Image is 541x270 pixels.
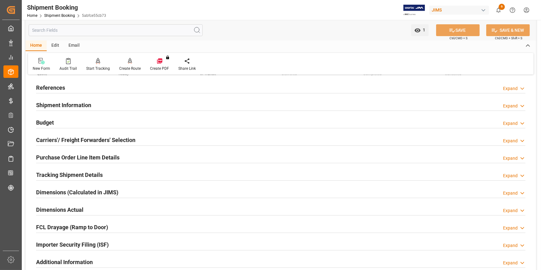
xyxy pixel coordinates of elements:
h2: Importer Security Filing (ISF) [36,240,109,249]
div: Expand [503,120,518,127]
div: Create Route [119,66,141,71]
div: Audit Trail [59,66,77,71]
h2: Purchase Order Line Item Details [36,153,120,162]
a: Shipment Booking [44,13,75,18]
div: Expand [503,242,518,249]
h2: Tracking Shipment Details [36,171,103,179]
span: Ready [119,72,129,76]
span: Quote [37,72,47,76]
span: Ctrl/CMD + S [449,36,468,40]
div: Shipment Booking [27,3,106,12]
h2: Dimensions (Calculated in JIMS) [36,188,118,197]
h2: References [36,83,65,92]
input: Search Fields [29,24,203,36]
span: Completed [364,72,382,76]
div: Email [64,40,84,51]
h2: Dimensions Actual [36,206,83,214]
button: open menu [411,24,429,36]
div: Edit [47,40,64,51]
div: Expand [503,138,518,144]
div: JIMS [429,6,489,15]
a: Home [27,13,37,18]
div: Expand [503,225,518,231]
div: Share Link [178,66,196,71]
button: Help Center [506,3,520,17]
span: Ctrl/CMD + Shift + S [495,36,522,40]
div: Expand [503,103,518,109]
div: Expand [503,190,518,197]
button: SAVE [436,24,480,36]
span: 1 [421,27,426,32]
div: Start Tracking [86,66,110,71]
h2: Shipment Information [36,101,91,109]
div: Home [26,40,47,51]
span: 6 [499,4,505,10]
div: Expand [503,260,518,266]
img: Exertis%20JAM%20-%20Email%20Logo.jpg_1722504956.jpg [403,5,425,16]
h2: Additional Information [36,258,93,266]
div: New Form [33,66,50,71]
button: SAVE & NEW [486,24,530,36]
div: Expand [503,155,518,162]
h2: Carriers'/ Freight Forwarders' Selection [36,136,135,144]
div: Expand [503,173,518,179]
div: Expand [503,85,518,92]
div: Expand [503,207,518,214]
button: JIMS [429,4,492,16]
h2: Budget [36,118,54,127]
button: show 6 new notifications [492,3,506,17]
h2: FCL Drayage (Ramp to Door) [36,223,108,231]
